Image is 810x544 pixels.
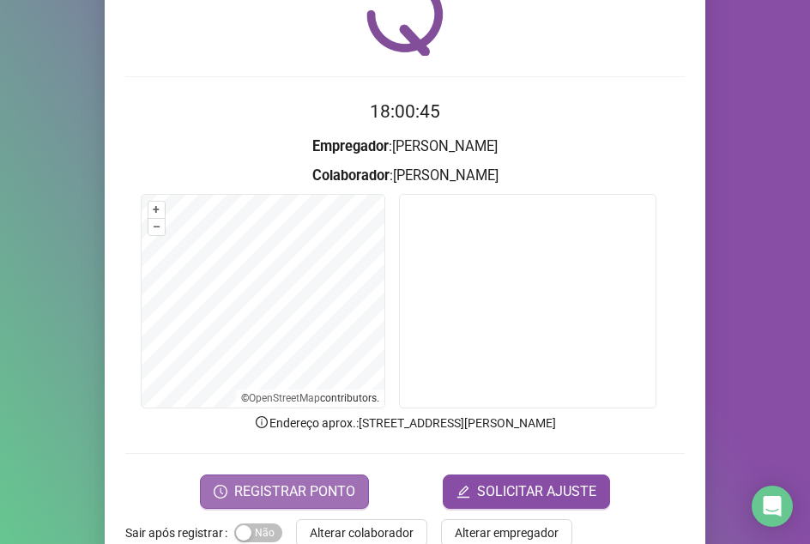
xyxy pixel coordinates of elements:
span: Alterar colaborador [310,523,414,542]
div: Open Intercom Messenger [752,486,793,527]
span: Alterar empregador [455,523,559,542]
h3: : [PERSON_NAME] [125,136,685,158]
span: clock-circle [214,485,227,499]
span: info-circle [254,414,269,430]
span: SOLICITAR AJUSTE [477,481,596,502]
button: editSOLICITAR AJUSTE [443,474,610,509]
button: – [148,219,165,235]
h3: : [PERSON_NAME] [125,165,685,187]
li: © contributors. [241,392,379,404]
strong: Empregador [312,138,389,154]
span: edit [456,485,470,499]
span: REGISTRAR PONTO [234,481,355,502]
button: REGISTRAR PONTO [200,474,369,509]
time: 18:00:45 [370,101,440,122]
button: + [148,202,165,218]
a: OpenStreetMap [249,392,320,404]
p: Endereço aprox. : [STREET_ADDRESS][PERSON_NAME] [125,414,685,432]
strong: Colaborador [312,167,390,184]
